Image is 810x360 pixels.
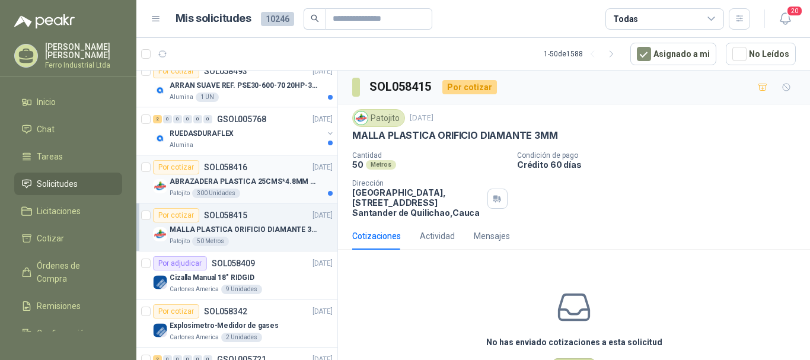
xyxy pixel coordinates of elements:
[544,44,621,63] div: 1 - 50 de 1588
[37,327,89,340] span: Configuración
[163,115,172,123] div: 0
[37,95,56,109] span: Inicio
[192,189,240,198] div: 300 Unidades
[153,64,199,78] div: Por cotizar
[153,131,167,145] img: Company Logo
[312,210,333,221] p: [DATE]
[212,259,255,267] p: SOL058409
[170,189,190,198] p: Patojito
[14,200,122,222] a: Licitaciones
[37,123,55,136] span: Chat
[352,230,401,243] div: Cotizaciones
[14,118,122,141] a: Chat
[170,320,279,332] p: Explosimetro-Medidor de gases
[410,113,433,124] p: [DATE]
[136,300,337,348] a: Por cotizarSOL058342[DATE] Company LogoExplosimetro-Medidor de gasesCartones America2 Unidades
[37,150,63,163] span: Tareas
[366,160,396,170] div: Metros
[312,66,333,77] p: [DATE]
[170,141,193,150] p: Alumina
[153,160,199,174] div: Por cotizar
[774,8,796,30] button: 20
[352,187,483,218] p: [GEOGRAPHIC_DATA], [STREET_ADDRESS] Santander de Quilichao , Cauca
[352,129,558,142] p: MALLA PLASTICA ORIFICIO DIAMANTE 3MM
[45,43,122,59] p: [PERSON_NAME] [PERSON_NAME]
[486,336,662,349] h3: No has enviado cotizaciones a esta solicitud
[193,115,202,123] div: 0
[517,160,805,170] p: Crédito 60 días
[517,151,805,160] p: Condición de pago
[153,256,207,270] div: Por adjudicar
[192,237,229,246] div: 50 Metros
[14,254,122,290] a: Órdenes de Compra
[217,115,266,123] p: GSOL005768
[312,114,333,125] p: [DATE]
[786,5,803,17] span: 20
[352,151,508,160] p: Cantidad
[204,163,247,171] p: SOL058416
[726,43,796,65] button: No Leídos
[311,14,319,23] span: search
[630,43,716,65] button: Asignado a mi
[14,322,122,345] a: Configuración
[37,300,81,313] span: Remisiones
[355,111,368,125] img: Company Logo
[183,115,192,123] div: 0
[170,80,317,91] p: ARRAN SUAVE REF. PSE30-600-70 20HP-30A
[170,128,234,139] p: RUEDASDURAFLEX
[14,173,122,195] a: Solicitudes
[261,12,294,26] span: 10246
[352,160,363,170] p: 50
[613,12,638,26] div: Todas
[352,109,405,127] div: Patojito
[221,333,262,342] div: 2 Unidades
[136,155,337,203] a: Por cotizarSOL058416[DATE] Company LogoABRAZADERA PLASTICA 25CMS*4.8MM NEGRAPatojito300 Unidades
[170,224,317,235] p: MALLA PLASTICA ORIFICIO DIAMANTE 3MM
[170,333,219,342] p: Cartones America
[153,275,167,289] img: Company Logo
[221,285,262,294] div: 9 Unidades
[14,295,122,317] a: Remisiones
[136,59,337,107] a: Por cotizarSOL058493[DATE] Company LogoARRAN SUAVE REF. PSE30-600-70 20HP-30AAlumina1 UN
[420,230,455,243] div: Actividad
[352,179,483,187] p: Dirección
[203,115,212,123] div: 0
[312,258,333,269] p: [DATE]
[153,115,162,123] div: 2
[14,145,122,168] a: Tareas
[442,80,497,94] div: Por cotizar
[153,304,199,318] div: Por cotizar
[204,307,247,316] p: SOL058342
[136,203,337,251] a: Por cotizarSOL058415[DATE] Company LogoMALLA PLASTICA ORIFICIO DIAMANTE 3MMPatojito50 Metros
[170,93,193,102] p: Alumina
[204,211,247,219] p: SOL058415
[153,227,167,241] img: Company Logo
[14,227,122,250] a: Cotizar
[153,179,167,193] img: Company Logo
[37,259,111,285] span: Órdenes de Compra
[153,208,199,222] div: Por cotizar
[170,176,317,187] p: ABRAZADERA PLASTICA 25CMS*4.8MM NEGRA
[37,177,78,190] span: Solicitudes
[170,237,190,246] p: Patojito
[14,91,122,113] a: Inicio
[176,10,251,27] h1: Mis solicitudes
[136,251,337,300] a: Por adjudicarSOL058409[DATE] Company LogoCizalla Manual 18" RIDGIDCartones America9 Unidades
[37,232,64,245] span: Cotizar
[153,83,167,97] img: Company Logo
[153,323,167,337] img: Company Logo
[196,93,219,102] div: 1 UN
[204,67,247,75] p: SOL058493
[312,306,333,317] p: [DATE]
[14,14,75,28] img: Logo peakr
[173,115,182,123] div: 0
[45,62,122,69] p: Ferro Industrial Ltda
[312,162,333,173] p: [DATE]
[170,272,254,283] p: Cizalla Manual 18" RIDGID
[170,285,219,294] p: Cartones America
[37,205,81,218] span: Licitaciones
[153,112,335,150] a: 2 0 0 0 0 0 GSOL005768[DATE] Company LogoRUEDASDURAFLEXAlumina
[369,78,433,96] h3: SOL058415
[474,230,510,243] div: Mensajes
